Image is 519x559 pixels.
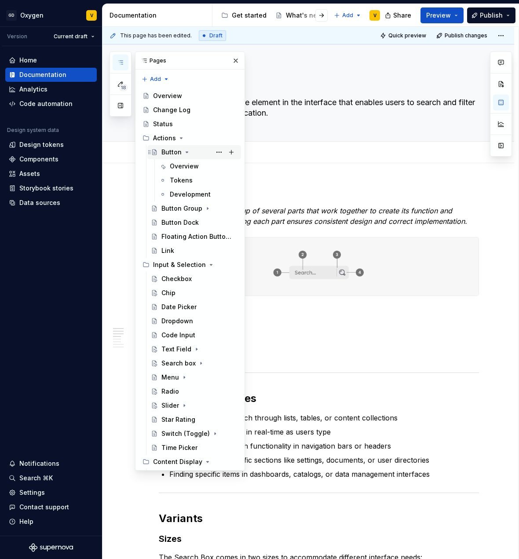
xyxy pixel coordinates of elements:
div: Oxygen [20,11,44,20]
h3: Sizes [159,533,479,545]
div: Chip [161,289,175,297]
a: Supernova Logo [29,543,73,552]
div: Input & Selection [153,260,206,269]
div: Home [19,56,37,65]
div: Change Log [153,106,190,114]
a: Assets [5,167,97,181]
div: Dropdown [161,317,193,325]
button: Preview [420,7,464,23]
span: Current draft [54,33,88,40]
button: Share [380,7,417,23]
div: Development [170,190,211,199]
span: Draft [209,32,223,39]
a: Development [156,187,241,201]
a: Text Field [147,342,241,356]
div: Notifications [19,459,59,468]
button: GDOxygenV [2,6,100,25]
textarea: Search box [157,73,477,94]
div: Switch (Toggle) [161,429,210,438]
a: Analytics [5,82,97,96]
span: Quick preview [388,32,426,39]
button: Quick preview [377,29,430,42]
a: Design tokens [5,138,97,152]
a: Floating Action Button (FAB) [147,230,241,244]
a: Data sources [5,196,97,210]
div: Content Display [153,457,202,466]
div: Analytics [19,85,48,94]
a: Status [139,117,241,131]
button: Help [5,515,97,529]
a: Switch (Toggle) [147,427,241,441]
div: Overview [153,91,182,100]
div: Code Input [161,331,195,340]
a: Change Log [139,103,241,117]
span: Add [150,76,161,83]
a: Home [5,53,97,67]
p: Providing global search functionality in navigation bars or headers [169,441,479,451]
a: Search box [147,356,241,370]
div: Contact support [19,503,69,512]
a: Get started [218,8,270,22]
span: Add [342,12,353,19]
button: Add [331,9,364,22]
button: Publish [467,7,515,23]
div: Input & Selection [139,258,241,272]
div: Menu [161,373,179,382]
div: Star Rating [161,415,195,424]
a: Checkbox [147,272,241,286]
div: Time Picker [161,443,197,452]
a: Documentation [5,68,97,82]
h2: Primary Use Cases [159,391,479,406]
button: Search ⌘K [5,471,97,485]
h2: Variants [159,512,479,526]
a: Time Picker [147,441,241,455]
div: What's new [286,11,322,20]
a: Button Dock [147,216,241,230]
div: Link [161,246,174,255]
div: Overview [170,162,199,171]
div: Status [153,120,173,128]
div: Help [19,517,33,526]
div: Button [161,148,182,157]
a: Code automation [5,97,97,111]
span: Publish changes [445,32,487,39]
div: Button Dock [161,218,199,227]
span: 18 [119,84,128,91]
div: Data sources [19,198,60,207]
a: Components [5,152,97,166]
a: Dropdown [147,314,241,328]
div: Settings [19,488,45,497]
div: Floating Action Button (FAB) [161,232,234,241]
a: Tokens [156,173,241,187]
a: Avatar [147,469,241,483]
div: Radio [161,387,179,396]
a: Button Group [147,201,241,216]
div: Page tree [218,7,329,24]
div: V [90,12,93,19]
div: Content Display [139,455,241,469]
div: Search ⌘K [19,474,53,482]
span: This page has been edited. [120,32,192,39]
button: Publish changes [434,29,491,42]
span: Share [393,11,411,20]
a: Radio [147,384,241,398]
button: Notifications [5,457,97,471]
div: Button Group [161,204,202,213]
div: Design system data [7,127,59,134]
div: Components [19,155,58,164]
a: Overview [139,89,241,103]
p: Finding specific items in dashboards, catalogs, or data management interfaces [169,469,479,479]
div: Pages [135,52,245,69]
a: What's new [272,8,326,22]
a: Overview [156,159,241,173]
a: Link [147,244,241,258]
div: Documentation [110,11,208,20]
div: V [373,12,376,19]
div: Documentation [19,70,66,79]
span: Publish [480,11,503,20]
div: Version [7,33,27,40]
div: Get started [232,11,267,20]
div: Slider [161,401,179,410]
em: The Search Box is made up of several parts that work together to create its function and appearan... [159,206,467,226]
div: Search box [161,359,196,368]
